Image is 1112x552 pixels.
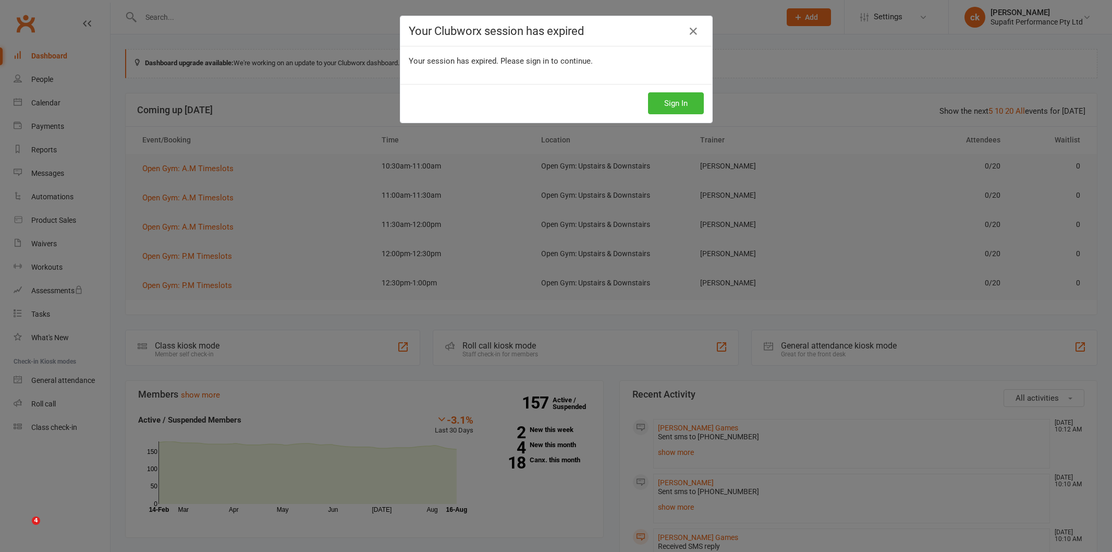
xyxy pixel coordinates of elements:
[685,23,702,40] a: Close
[409,25,704,38] h4: Your Clubworx session has expired
[10,517,35,542] iframe: Intercom live chat
[32,517,40,525] span: 4
[648,92,704,114] button: Sign In
[409,56,593,66] span: Your session has expired. Please sign in to continue.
